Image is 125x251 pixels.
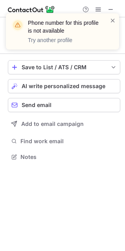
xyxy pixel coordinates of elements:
[8,117,120,131] button: Add to email campaign
[28,19,100,35] header: Phone number for this profile is not available
[28,36,100,44] p: Try another profile
[20,153,117,161] span: Notes
[8,5,55,14] img: ContactOut v5.3.10
[8,136,120,147] button: Find work email
[21,121,84,127] span: Add to email campaign
[8,98,120,112] button: Send email
[22,102,51,108] span: Send email
[20,138,117,145] span: Find work email
[8,79,120,93] button: AI write personalized message
[11,19,24,31] img: warning
[22,83,105,89] span: AI write personalized message
[8,60,120,74] button: save-profile-one-click
[22,64,107,70] div: Save to List / ATS / CRM
[8,151,120,162] button: Notes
